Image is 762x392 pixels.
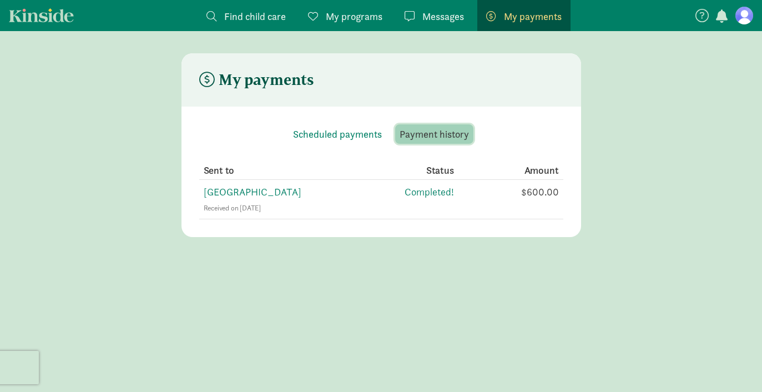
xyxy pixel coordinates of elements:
span: My programs [326,9,382,24]
button: Scheduled payments [289,124,386,144]
th: Sent to [199,162,400,180]
a: Kinside [9,8,74,22]
span: Find child care [224,9,286,24]
span: Payment history [400,127,469,142]
span: Messages [422,9,464,24]
span: My payments [504,9,562,24]
button: Payment history [395,124,473,144]
span: Received on [DATE] [204,203,261,213]
span: Completed! [405,185,454,198]
span: Scheduled payments [293,127,382,142]
td: $600.00 [454,180,563,219]
h4: My payments [199,71,314,89]
th: Status [399,162,453,180]
span: [GEOGRAPHIC_DATA] [204,185,301,198]
th: Amount [454,162,563,180]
